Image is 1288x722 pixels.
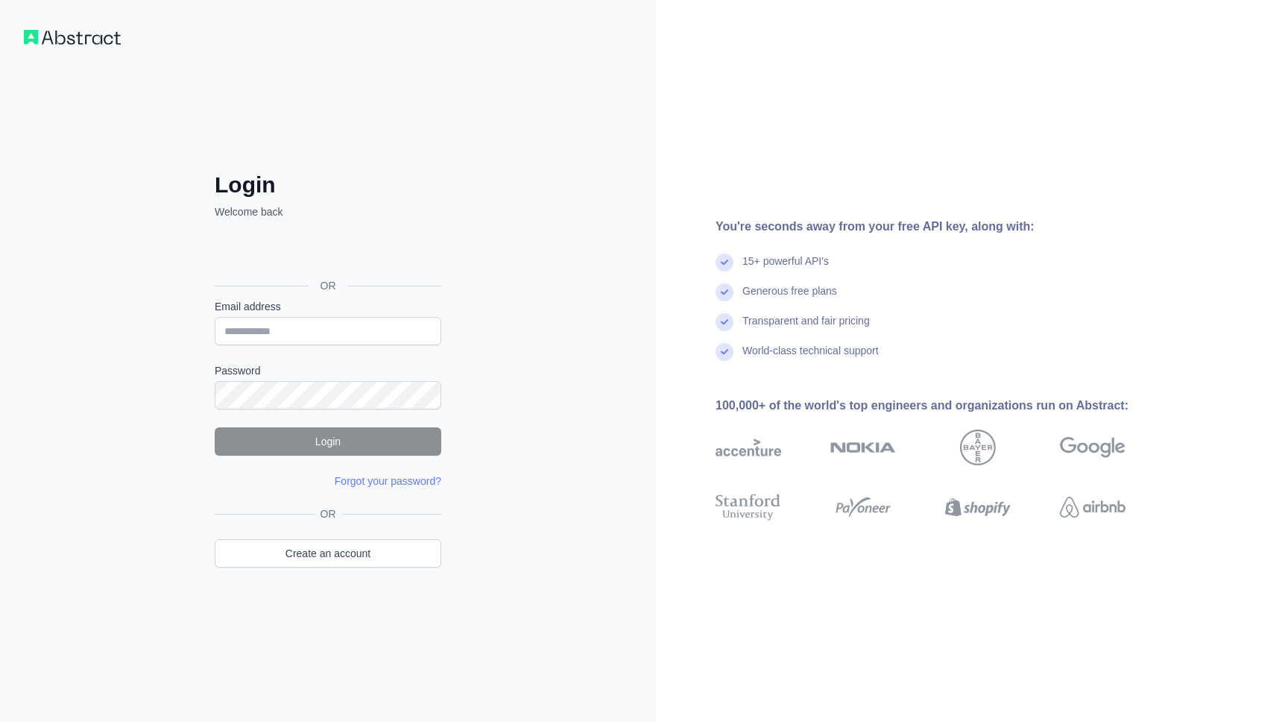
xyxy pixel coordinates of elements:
img: nokia [830,430,896,465]
a: Create an account [215,539,441,568]
img: airbnb [1060,491,1126,524]
img: accenture [716,430,781,465]
div: World-class technical support [742,343,879,373]
img: payoneer [830,491,896,524]
p: Welcome back [215,204,441,219]
span: OR [315,506,342,521]
div: Transparent and fair pricing [742,313,870,343]
div: You're seconds away from your free API key, along with: [716,218,1173,236]
iframe: Knop Inloggen met Google [207,236,446,269]
img: check mark [716,313,733,331]
a: Forgot your password? [335,475,441,487]
label: Email address [215,299,441,314]
img: bayer [960,430,996,465]
label: Password [215,363,441,378]
img: check mark [716,343,733,361]
img: Workflow [24,30,121,45]
span: OR [309,278,348,293]
img: stanford university [716,491,781,524]
div: 100,000+ of the world's top engineers and organizations run on Abstract: [716,397,1173,415]
img: google [1060,430,1126,465]
img: shopify [945,491,1011,524]
button: Login [215,427,441,456]
h2: Login [215,172,441,198]
div: 15+ powerful API's [742,254,829,283]
img: check mark [716,254,733,271]
img: check mark [716,283,733,301]
div: Generous free plans [742,283,837,313]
